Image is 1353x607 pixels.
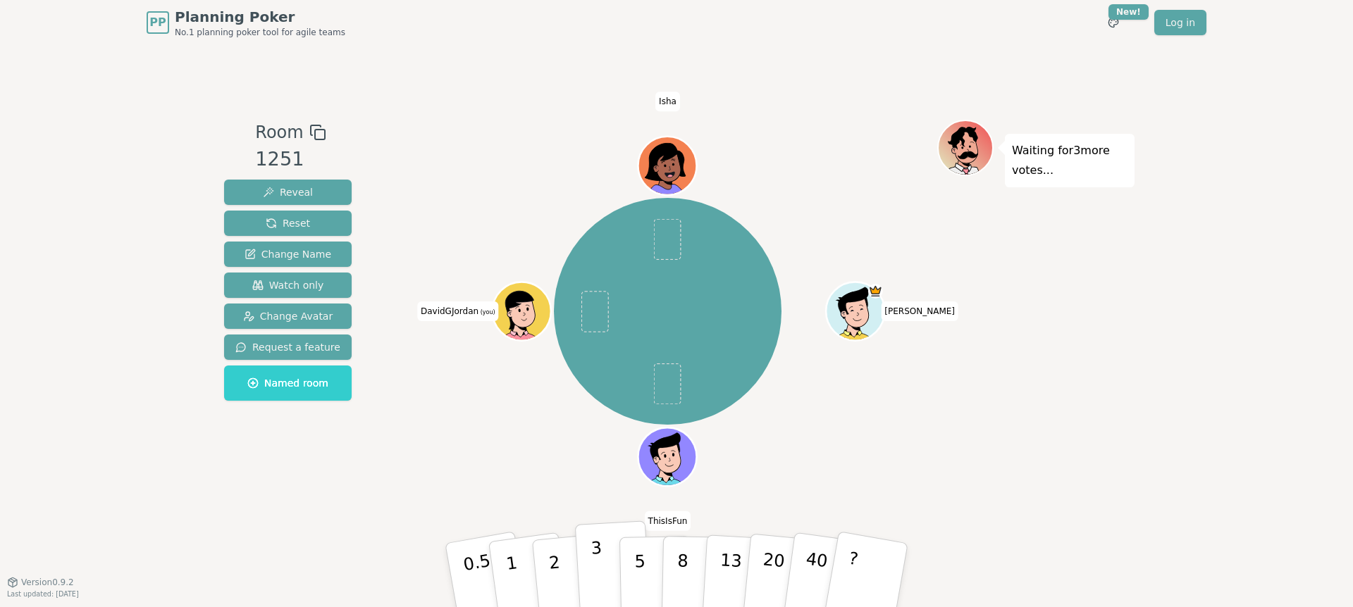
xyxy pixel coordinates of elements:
[224,365,352,401] button: Named room
[149,14,166,31] span: PP
[655,92,680,111] span: Click to change your name
[881,301,958,321] span: Click to change your name
[495,284,550,339] button: Click to change your avatar
[224,273,352,298] button: Watch only
[224,334,352,360] button: Request a feature
[1101,10,1126,35] button: New!
[255,120,303,145] span: Room
[1012,141,1127,180] p: Waiting for 3 more votes...
[255,145,326,174] div: 1251
[243,309,333,323] span: Change Avatar
[1108,4,1149,20] div: New!
[224,211,352,236] button: Reset
[252,278,324,292] span: Watch only
[247,376,328,390] span: Named room
[1154,10,1206,35] a: Log in
[7,577,74,588] button: Version0.9.2
[645,511,691,531] span: Click to change your name
[224,303,352,329] button: Change Avatar
[224,180,352,205] button: Reveal
[175,7,345,27] span: Planning Poker
[478,309,495,315] span: (you)
[245,247,331,261] span: Change Name
[175,27,345,38] span: No.1 planning poker tool for agile teams
[235,340,340,354] span: Request a feature
[147,7,345,38] a: PPPlanning PokerNo.1 planning poker tool for agile teams
[7,590,79,598] span: Last updated: [DATE]
[263,185,313,199] span: Reveal
[868,284,883,299] span: Justin is the host
[266,216,310,230] span: Reset
[224,242,352,267] button: Change Name
[417,301,499,321] span: Click to change your name
[21,577,74,588] span: Version 0.9.2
